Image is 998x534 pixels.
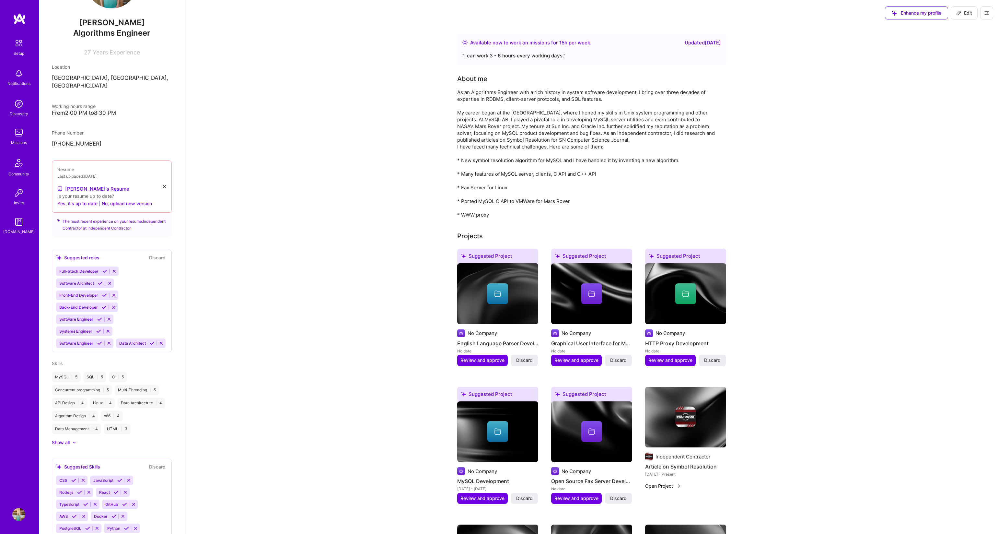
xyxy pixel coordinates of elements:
h4: HTTP Proxy Development [645,339,726,348]
button: Open Project [645,482,681,489]
a: User Avatar [11,508,27,521]
i: Reject [81,478,86,483]
p: [GEOGRAPHIC_DATA], [GEOGRAPHIC_DATA], [GEOGRAPHIC_DATA] [52,74,172,90]
div: x86 4 [101,411,123,421]
i: Reject [133,526,138,531]
h4: Graphical User Interface for MySQL [551,339,632,348]
img: Invite [12,186,25,199]
div: Data Management 4 [52,424,101,434]
span: Front-End Developer [59,293,98,298]
i: Accept [77,490,82,495]
span: Python [107,526,120,531]
i: Reject [95,526,99,531]
div: Suggested Project [551,387,632,404]
span: Back-End Developer [59,305,98,310]
div: No Company [562,330,591,337]
i: Accept [97,317,102,322]
img: cover [551,263,632,324]
img: Company logo [457,467,465,475]
div: Available now to work on missions for h per week . [470,39,591,47]
span: Software Engineer [59,317,93,322]
span: React [99,490,110,495]
span: Discard [610,495,627,502]
div: No date [551,348,632,354]
i: icon SuggestedTeams [892,11,897,16]
h4: MySQL Development [457,477,538,485]
img: cover [645,263,726,324]
h4: Open Source Fax Server Development [551,477,632,485]
img: Company logo [645,453,653,460]
span: Algorithms Engineer [73,28,150,38]
div: HTML 3 [104,424,131,434]
i: Accept [83,502,88,507]
span: | [118,374,119,380]
i: Accept [72,514,77,519]
div: As an Algorithms Engineer with a rich history in system software development, I bring over three ... [457,89,716,218]
span: Skills [52,361,63,366]
div: C 5 [109,372,127,382]
img: bell [12,67,25,80]
span: Phone Number [52,130,84,136]
i: Reject [87,490,91,495]
img: logo [13,13,26,25]
i: Reject [123,490,128,495]
div: [DOMAIN_NAME] [3,228,35,235]
div: No date [551,485,632,492]
i: Reject [81,514,86,519]
span: | [156,400,157,406]
div: [DATE] - Present [645,471,726,478]
span: Systems Engineer [59,329,92,334]
i: Reject [126,478,131,483]
div: Is your resume up to date? [57,193,166,199]
button: Review and approve [645,355,696,366]
i: Accept [96,329,101,334]
span: Enhance my profile [892,10,941,16]
img: Community [11,155,27,171]
span: AWS [59,514,68,519]
i: Reject [112,269,117,274]
button: No, upload new version [102,199,152,207]
i: Accept [102,269,107,274]
div: Invite [14,199,24,206]
i: icon SuggestedTeams [56,255,62,260]
span: Review and approve [554,357,598,363]
img: Company logo [645,329,653,337]
img: Company logo [551,329,559,337]
i: Accept [117,478,122,483]
img: setup [12,36,26,50]
img: cover [551,401,632,462]
i: icon SuggestedTeams [555,392,560,397]
div: No Company [468,468,497,475]
img: discovery [12,97,25,110]
i: Accept [97,341,102,346]
span: Review and approve [554,495,598,502]
p: [PHONE_NUMBER] [52,140,172,148]
div: Suggested Project [457,249,538,266]
img: User Avatar [12,508,25,521]
span: CSS [59,478,67,483]
div: Concurrent programming 5 [52,385,112,395]
span: Discard [610,357,627,363]
button: Discard [605,493,632,504]
button: Enhance my profile [885,6,948,19]
img: cover [457,263,538,324]
i: icon Close [163,185,166,188]
div: Projects [457,231,483,241]
div: Algorithm Design 4 [52,411,98,421]
span: Edit [956,10,972,16]
button: Review and approve [551,355,602,366]
span: Working hours range [52,103,96,109]
i: Reject [111,305,116,310]
button: Review and approve [457,493,508,504]
div: Data Architecture 4 [118,398,165,408]
div: From 2:00 PM to 8:30 PM [52,110,172,116]
span: Discard [704,357,721,363]
i: Reject [93,502,98,507]
span: 27 [84,49,91,56]
span: Full-Stack Developer [59,269,99,274]
div: Notifications [7,80,30,87]
img: Company logo [457,329,465,337]
i: Accept [124,526,129,531]
i: Accept [122,502,127,507]
span: | [121,426,122,432]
